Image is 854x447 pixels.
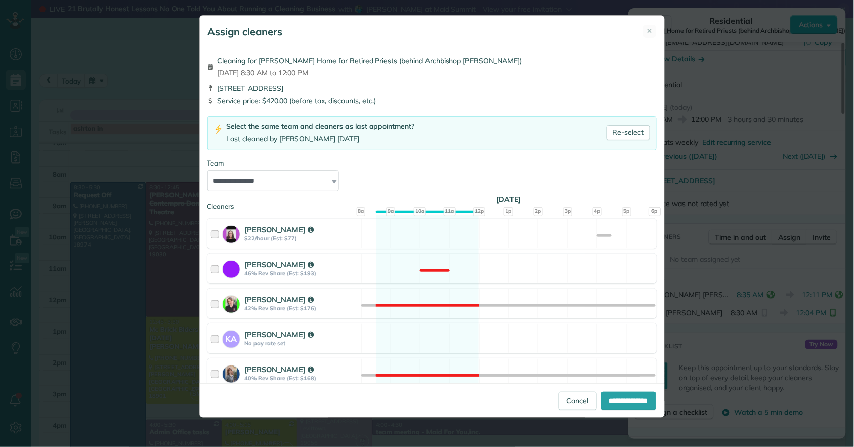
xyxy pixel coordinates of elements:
div: Cleaners [207,201,657,205]
strong: No pay rate set [245,340,358,347]
h5: Assign cleaners [208,25,283,39]
strong: [PERSON_NAME] [245,225,314,234]
strong: [PERSON_NAME] [245,295,314,304]
span: [DATE] 8:30 AM to 12:00 PM [218,68,522,78]
div: Service price: $420.00 (before tax, discounts, etc.) [207,96,657,106]
div: Select the same team and cleaners as last appointment? [227,121,415,132]
span: ✕ [647,26,653,36]
strong: 46% Rev Share (Est: $193) [245,270,358,277]
div: [STREET_ADDRESS] [207,83,657,93]
a: Re-select [607,125,650,140]
strong: $22/hour (Est: $77) [245,235,358,242]
a: Cancel [559,392,597,410]
strong: [PERSON_NAME] [245,260,314,269]
strong: KA [223,331,240,345]
strong: 40% Rev Share (Est: $168) [245,375,358,382]
div: Last cleaned by [PERSON_NAME] [DATE] [227,134,415,144]
strong: 42% Rev Share (Est: $176) [245,305,358,312]
strong: [PERSON_NAME] [245,364,314,374]
img: lightning-bolt-icon-94e5364df696ac2de96d3a42b8a9ff6ba979493684c50e6bbbcda72601fa0d29.png [214,124,223,135]
div: Team [207,158,657,168]
strong: [PERSON_NAME] [245,330,314,339]
span: Cleaning for [PERSON_NAME] Home for Retired Priests (behind Archbishop [PERSON_NAME]) [218,56,522,66]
